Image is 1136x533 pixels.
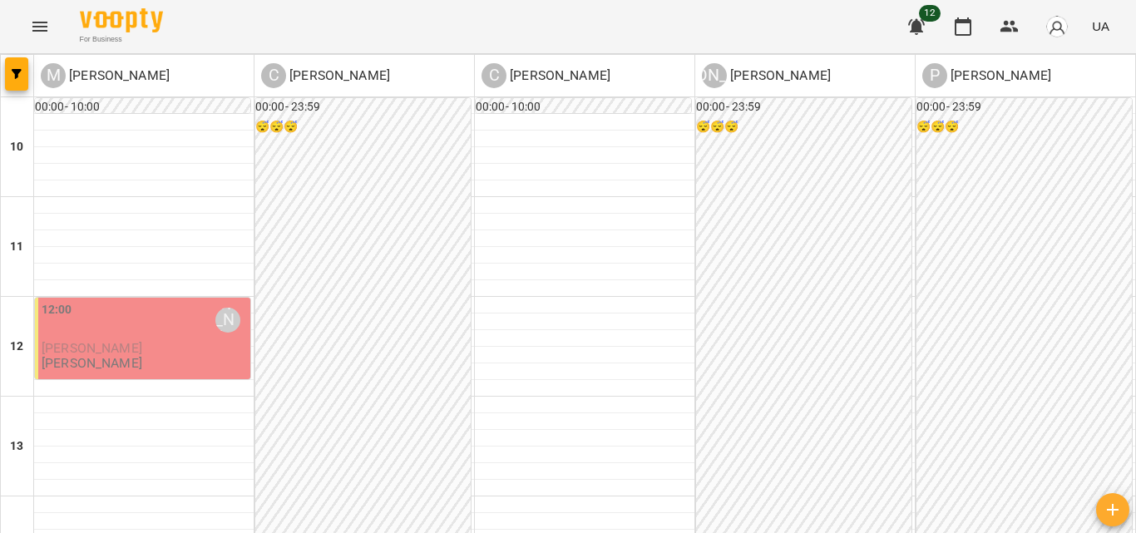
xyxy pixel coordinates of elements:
a: [PERSON_NAME] [PERSON_NAME] [702,63,831,88]
div: [PERSON_NAME] [702,63,727,88]
a: С [PERSON_NAME] [482,63,610,88]
p: [PERSON_NAME] [66,66,170,86]
div: Марченкова Анастасія [41,63,170,88]
h6: 00:00 - 23:59 [696,98,911,116]
h6: 😴😴😴 [696,118,911,136]
p: [PERSON_NAME] [947,66,1051,86]
h6: 00:00 - 23:59 [916,98,1132,116]
h6: 😴😴😴 [916,118,1132,136]
a: С [PERSON_NAME] [261,63,390,88]
div: Марченкова Анастасія [215,308,240,333]
h6: 00:00 - 10:00 [35,98,250,116]
div: Слободян Андрій [482,63,610,88]
div: Радюк Вікторія [922,63,1051,88]
p: [PERSON_NAME] [286,66,390,86]
button: Створити урок [1096,493,1129,526]
div: М [41,63,66,88]
button: Menu [20,7,60,47]
h6: 00:00 - 23:59 [255,98,471,116]
h6: 00:00 - 10:00 [476,98,691,116]
h6: 10 [10,138,23,156]
label: 12:00 [42,301,72,319]
img: Voopty Logo [80,8,163,32]
span: 12 [919,5,941,22]
p: [PERSON_NAME] [727,66,831,86]
div: С [482,63,506,88]
span: [PERSON_NAME] [42,340,142,356]
span: UA [1092,17,1109,35]
div: Антонюк Софія [702,63,831,88]
p: [PERSON_NAME] [42,356,142,370]
img: avatar_s.png [1045,15,1069,38]
div: Р [922,63,947,88]
a: М [PERSON_NAME] [41,63,170,88]
a: Р [PERSON_NAME] [922,63,1051,88]
div: С [261,63,286,88]
p: [PERSON_NAME] [506,66,610,86]
button: UA [1085,11,1116,42]
span: For Business [80,34,163,45]
div: Савіцька Зоряна [261,63,390,88]
h6: 11 [10,238,23,256]
h6: 12 [10,338,23,356]
h6: 😴😴😴 [255,118,471,136]
h6: 13 [10,437,23,456]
